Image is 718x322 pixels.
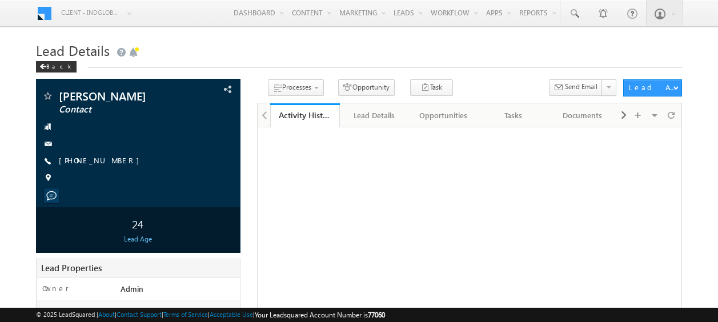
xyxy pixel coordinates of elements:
div: Documents [557,108,608,122]
div: Tasks [488,108,538,122]
a: Terms of Service [163,311,208,318]
span: Lead Properties [41,262,102,273]
span: Send Email [565,82,597,92]
div: 24 [39,213,237,234]
li: Activity History [270,103,340,126]
a: Activity History [270,103,340,127]
button: Task [410,79,453,96]
div: Back [36,61,77,73]
span: Your Leadsquared Account Number is [255,311,385,319]
span: Admin [121,284,143,293]
div: Activity History [279,110,331,120]
span: Contact [59,104,184,115]
div: Lead Actions [628,82,677,92]
button: Processes [268,79,324,96]
a: Contact Support [117,311,162,318]
a: Acceptable Use [210,311,253,318]
label: Owner [42,283,69,293]
a: Back [36,61,82,70]
span: 77060 [368,311,385,319]
button: Lead Actions [623,79,682,96]
span: [PHONE_NUMBER] [59,155,145,167]
div: Lead Details [349,108,399,122]
div: Lead Age [39,234,237,244]
a: Lead Details [340,103,410,127]
span: Processes [282,83,311,91]
a: Opportunities [409,103,479,127]
a: Tasks [479,103,548,127]
span: [PERSON_NAME] [59,90,184,102]
span: Lead Details [36,41,110,59]
button: Opportunity [338,79,395,96]
a: Documents [548,103,618,127]
div: Opportunities [418,108,468,122]
button: Send Email [549,79,603,96]
span: Client - indglobal1 (77060) [61,7,121,18]
a: About [98,311,115,318]
span: © 2025 LeadSquared | | | | | [36,309,385,320]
